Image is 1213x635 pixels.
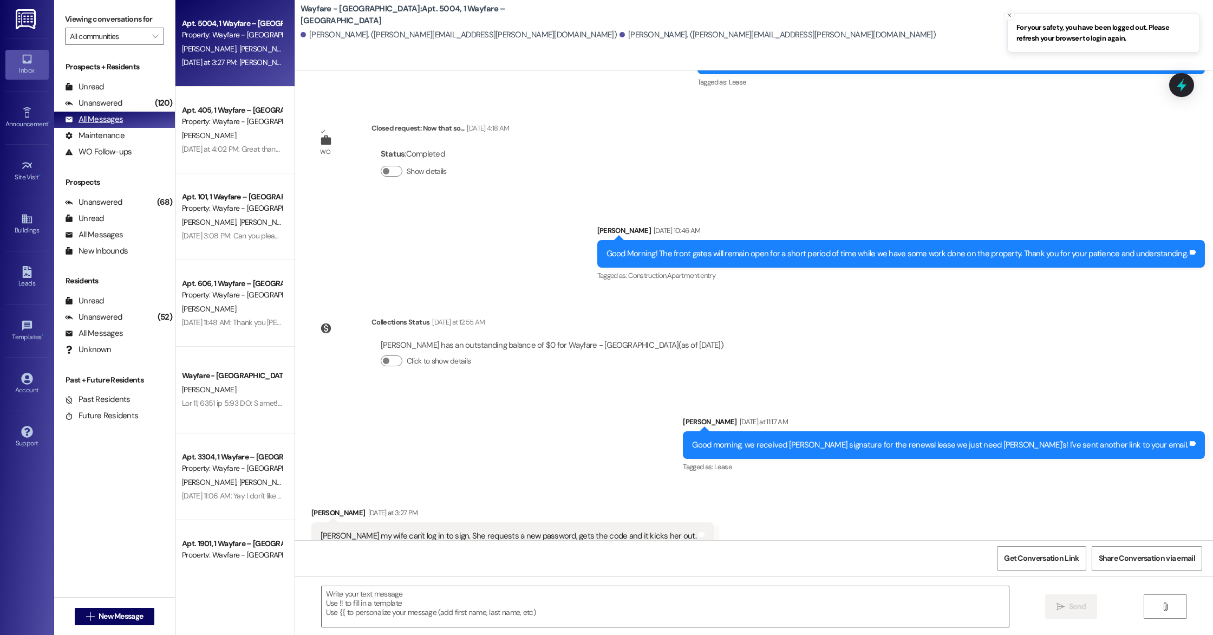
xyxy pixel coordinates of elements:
div: Apt. 1901, 1 Wayfare – [GEOGRAPHIC_DATA] [182,538,282,549]
div: Unknown [65,344,111,355]
div: Good morning, we received [PERSON_NAME] signature for the renewal lease we just need [PERSON_NAME... [692,439,1188,451]
div: (68) [154,194,175,211]
span: • [39,172,41,179]
div: [DATE] 11:48 AM: Thank you [PERSON_NAME] [182,317,321,327]
span: Apartment entry [667,271,715,280]
div: Property: Wayfare - [GEOGRAPHIC_DATA] [182,463,282,474]
div: [DATE] at 11:17 AM [737,416,788,427]
a: Site Visit • [5,157,49,186]
span: [PERSON_NAME] [239,217,293,227]
img: ResiDesk Logo [16,9,38,29]
div: Apt. 606, 1 Wayfare – [GEOGRAPHIC_DATA] [182,278,282,289]
i:  [1057,602,1065,611]
div: (52) [155,309,175,326]
div: [DATE] 3:08 PM: Can you please tell me what time our sprinklers run? [182,231,396,241]
div: Past Residents [65,394,131,405]
div: Unanswered [65,312,122,323]
div: Past + Future Residents [54,374,175,386]
button: Get Conversation Link [997,546,1086,571]
button: Send [1045,594,1098,619]
div: All Messages [65,114,123,125]
span: Construction , [628,271,667,280]
i:  [1161,602,1169,611]
div: Unread [65,213,104,224]
span: Lease [714,462,732,471]
a: Templates • [5,316,49,346]
input: All communities [70,28,147,45]
div: [PERSON_NAME]. ([PERSON_NAME][EMAIL_ADDRESS][PERSON_NAME][DOMAIN_NAME]) [301,29,617,41]
div: Tagged as: [697,74,1205,90]
div: Apt. 405, 1 Wayfare – [GEOGRAPHIC_DATA] [182,105,282,116]
div: Unanswered [65,98,122,109]
div: Unread [65,81,104,93]
b: Status [381,148,405,159]
div: Residents [54,275,175,287]
div: Property: Wayfare - [GEOGRAPHIC_DATA] [182,289,282,301]
span: [PERSON_NAME] [239,477,293,487]
div: (120) [152,95,175,112]
a: Buildings [5,210,49,239]
div: Tagged as: [683,459,1205,475]
div: [DATE] at 12:55 AM [429,316,485,328]
div: [PERSON_NAME]. ([PERSON_NAME][EMAIL_ADDRESS][PERSON_NAME][DOMAIN_NAME]) [619,29,936,41]
div: Good Morning! The front gates will remain open for a short period of time while we have some work... [606,248,1188,260]
div: [PERSON_NAME] [311,507,714,522]
span: • [48,119,50,126]
div: Property: Wayfare - [GEOGRAPHIC_DATA] [182,29,282,41]
div: All Messages [65,328,123,339]
button: New Message [75,608,155,625]
span: [PERSON_NAME] [182,44,239,54]
button: Share Conversation via email [1092,546,1202,571]
div: Tagged as: [597,268,1205,283]
label: Click to show details [407,355,471,367]
i:  [152,32,158,41]
a: Account [5,370,49,399]
span: [PERSON_NAME] [182,131,236,140]
div: Property: Wayfare - [GEOGRAPHIC_DATA] [182,116,282,127]
div: Collections Status [371,316,429,328]
label: Viewing conversations for [65,11,164,28]
div: [PERSON_NAME] my wife can't log in to sign. She requests a new password, gets the code and it kic... [321,530,696,542]
div: WO Follow-ups [65,146,132,158]
div: [DATE] at 3:27 PM [366,507,418,519]
div: Future Residents [65,410,138,422]
div: Unanswered [65,197,122,208]
div: Closed request: Now that so... [371,122,509,138]
div: Property: Wayfare - [GEOGRAPHIC_DATA] [182,203,282,214]
a: Inbox [5,50,49,79]
div: : Completed [381,146,451,163]
div: Prospects + Residents [54,61,175,73]
div: WO [320,146,330,158]
div: Maintenance [65,130,125,141]
button: Close toast [1004,10,1015,21]
span: [PERSON_NAME] [239,44,293,54]
div: All Messages [65,229,123,241]
div: Unread [65,295,104,307]
div: New Inbounds [65,245,128,257]
span: Send [1069,601,1086,612]
div: Prospects [54,177,175,188]
i:  [86,612,94,621]
div: [PERSON_NAME] has an outstanding balance of $0 for Wayfare - [GEOGRAPHIC_DATA] (as of [DATE]) [381,340,723,351]
div: [DATE] at 3:27 PM: [PERSON_NAME] my wife can't log in to sign. She requests a new password, gets ... [182,57,584,67]
div: Wayfare - [GEOGRAPHIC_DATA] [182,370,282,381]
div: [DATE] 4:18 AM [464,122,509,134]
div: [PERSON_NAME] [597,225,1205,240]
div: [PERSON_NAME] [683,416,1205,431]
span: New Message [99,611,143,622]
span: [PERSON_NAME] [182,385,236,394]
div: [DATE] 10:46 AM [651,225,700,236]
span: For your safety, you have been logged out. Please refresh your browser to login again. [1016,22,1191,43]
label: Show details [407,166,447,177]
span: • [42,332,43,339]
div: Apt. 3304, 1 Wayfare – [GEOGRAPHIC_DATA] [182,451,282,463]
a: Support [5,423,49,452]
div: [DATE] 11:06 AM: Yay I don't like the gates anyway! 🤣😂🤪 [182,491,364,501]
a: Leads [5,263,49,292]
span: [PERSON_NAME] [182,217,239,227]
div: Property: Wayfare - [GEOGRAPHIC_DATA] [182,549,282,561]
span: [PERSON_NAME] [182,477,239,487]
span: [PERSON_NAME] [182,304,236,314]
div: Apt. 5004, 1 Wayfare – [GEOGRAPHIC_DATA] [182,18,282,29]
span: Share Conversation via email [1099,553,1195,564]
